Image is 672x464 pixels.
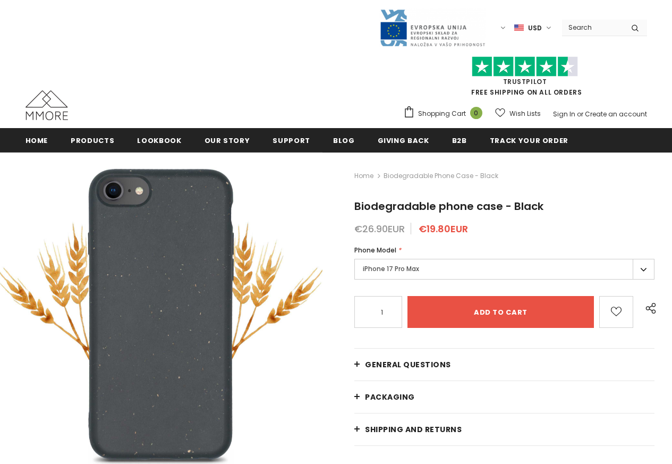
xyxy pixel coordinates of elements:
[379,23,486,32] a: Javni Razpis
[354,349,654,381] a: General Questions
[365,359,451,370] span: General Questions
[205,136,250,146] span: Our Story
[205,128,250,152] a: Our Story
[528,23,542,33] span: USD
[25,90,68,120] img: MMORE Cases
[452,136,467,146] span: B2B
[407,296,594,328] input: Add to cart
[333,136,355,146] span: Blog
[354,222,405,235] span: €26.90EUR
[71,128,114,152] a: Products
[333,128,355,152] a: Blog
[379,9,486,47] img: Javni Razpis
[273,136,310,146] span: support
[25,128,48,152] a: Home
[514,23,524,32] img: USD
[470,107,482,119] span: 0
[71,136,114,146] span: Products
[354,170,373,182] a: Home
[585,109,647,119] a: Create an account
[403,61,647,97] span: FREE SHIPPING ON ALL ORDERS
[354,199,543,214] span: Biodegradable phone case - Black
[495,104,541,123] a: Wish Lists
[365,424,462,435] span: Shipping and returns
[503,77,547,86] a: Trustpilot
[384,170,498,182] span: Biodegradable phone case - Black
[452,128,467,152] a: B2B
[354,246,396,255] span: Phone Model
[365,392,415,402] span: PACKAGING
[378,128,429,152] a: Giving back
[354,259,654,280] label: iPhone 17 Pro Max
[137,128,181,152] a: Lookbook
[490,136,568,146] span: Track your order
[490,128,568,152] a: Track your order
[137,136,181,146] span: Lookbook
[25,136,48,146] span: Home
[509,108,541,119] span: Wish Lists
[419,222,468,235] span: €19.80EUR
[378,136,429,146] span: Giving back
[562,20,623,35] input: Search Site
[273,128,310,152] a: support
[354,381,654,413] a: PACKAGING
[354,414,654,445] a: Shipping and returns
[553,109,575,119] a: Sign In
[418,108,466,119] span: Shopping Cart
[577,109,583,119] span: or
[403,106,488,122] a: Shopping Cart 0
[472,56,578,77] img: Trust Pilot Stars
